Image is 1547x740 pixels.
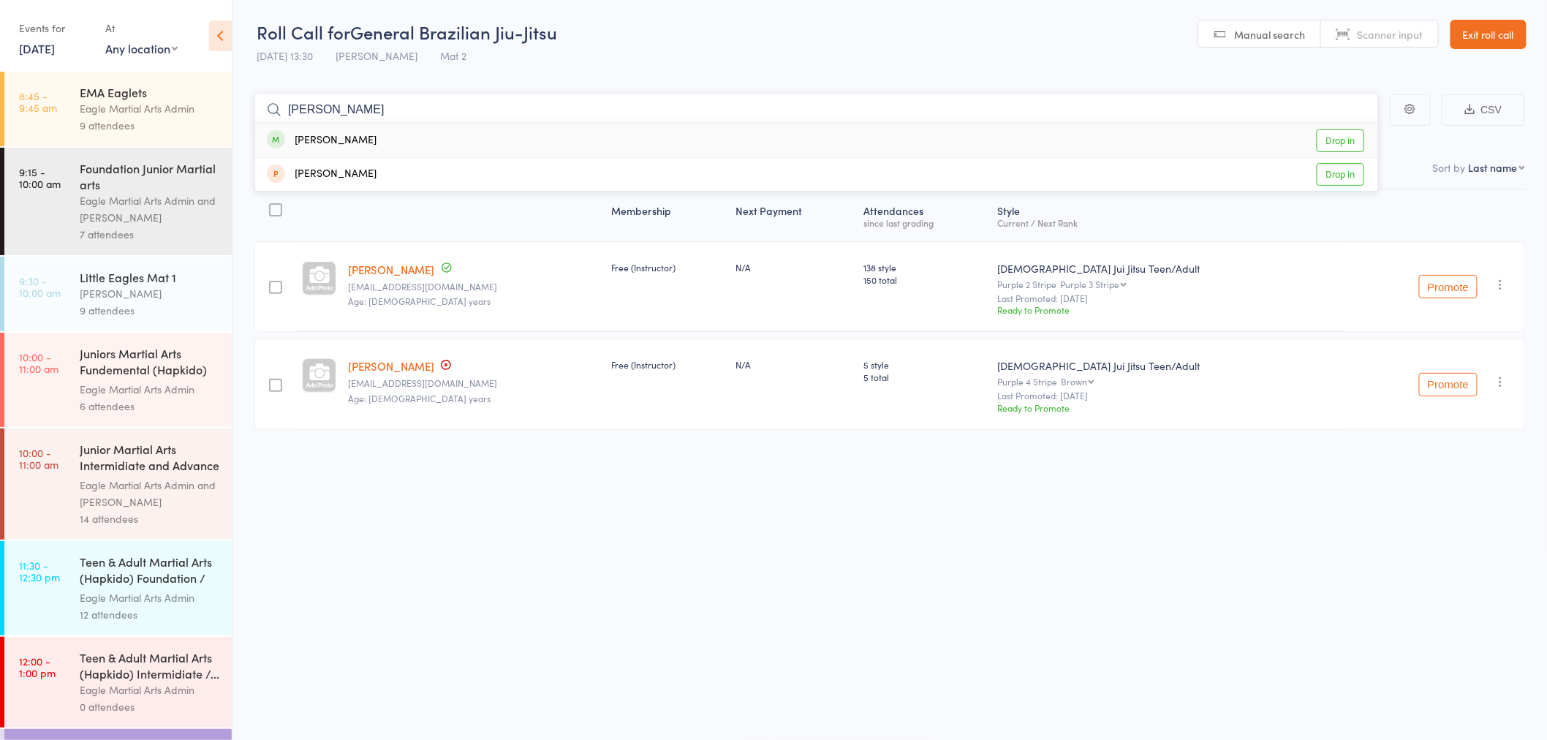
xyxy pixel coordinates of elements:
span: 5 total [863,371,986,383]
div: Junior Martial Arts Intermidiate and Advance (Hap... [80,441,219,477]
div: 12 attendees [80,606,219,623]
div: 9 attendees [80,117,219,134]
div: Purple 4 Stripe [997,377,1336,386]
span: General Brazilian Jiu-Jitsu [350,20,557,44]
span: [DATE] 13:30 [257,48,313,63]
button: Promote [1419,373,1478,396]
div: Brown [1061,377,1087,386]
div: Last name [1469,160,1518,175]
small: choochangz@gmail.com [348,282,599,292]
div: [DEMOGRAPHIC_DATA] Jui Jitsu Teen/Adult [997,358,1336,373]
span: [PERSON_NAME] [336,48,417,63]
div: Eagle Martial Arts Admin and [PERSON_NAME] [80,477,219,510]
div: Eagle Martial Arts Admin [80,589,219,606]
div: Purple 2 Stripe [997,279,1336,289]
div: since last grading [863,218,986,227]
time: 8:45 - 9:45 am [19,90,57,113]
div: [DEMOGRAPHIC_DATA] Jui Jitsu Teen/Adult [997,261,1336,276]
time: 9:15 - 10:00 am [19,166,61,189]
div: Teen & Adult Martial Arts (Hapkido) Foundation / F... [80,554,219,589]
div: N/A [735,261,852,273]
time: 10:00 - 11:00 am [19,351,58,374]
div: Eagle Martial Arts Admin [80,100,219,117]
div: [PERSON_NAME] [267,132,377,149]
a: 10:00 -11:00 amJuniors Martial Arts Fundemental (Hapkido) Mat 2Eagle Martial Arts Admin6 attendees [4,333,232,427]
a: [PERSON_NAME] [348,262,434,277]
time: 11:30 - 12:30 pm [19,559,60,583]
div: Eagle Martial Arts Admin [80,682,219,698]
span: Roll Call for [257,20,350,44]
div: Any location [105,40,178,56]
button: CSV [1442,94,1525,126]
div: Free (Instructor) [611,261,724,273]
div: Juniors Martial Arts Fundemental (Hapkido) Mat 2 [80,345,219,381]
div: 14 attendees [80,510,219,527]
span: Age: [DEMOGRAPHIC_DATA] years [348,392,491,404]
a: 11:30 -12:30 pmTeen & Adult Martial Arts (Hapkido) Foundation / F...Eagle Martial Arts Admin12 at... [4,541,232,635]
div: [PERSON_NAME] [267,166,377,183]
div: Next Payment [730,196,858,235]
div: 0 attendees [80,698,219,715]
small: adamw@bldp.com.au [348,378,599,388]
div: At [105,16,178,40]
div: Little Eagles Mat 1 [80,269,219,285]
a: 12:00 -1:00 pmTeen & Adult Martial Arts (Hapkido) Intermidiate /...Eagle Martial Arts Admin0 atte... [4,637,232,728]
span: Mat 2 [440,48,466,63]
a: 10:00 -11:00 amJunior Martial Arts Intermidiate and Advance (Hap...Eagle Martial Arts Admin and [... [4,428,232,540]
span: 138 style [863,261,986,273]
a: 9:30 -10:00 amLittle Eagles Mat 1[PERSON_NAME]9 attendees [4,257,232,331]
div: Atten­dances [858,196,991,235]
div: Ready to Promote [997,401,1336,414]
div: Style [991,196,1342,235]
a: [DATE] [19,40,55,56]
div: N/A [735,358,852,371]
div: Membership [605,196,730,235]
div: 6 attendees [80,398,219,415]
time: 9:30 - 10:00 am [19,275,61,298]
button: Promote [1419,275,1478,298]
div: Events for [19,16,91,40]
div: Current / Next Rank [997,218,1336,227]
div: EMA Eaglets [80,84,219,100]
small: Last Promoted: [DATE] [997,293,1336,303]
div: 7 attendees [80,226,219,243]
label: Sort by [1433,160,1466,175]
div: Foundation Junior Martial arts [80,160,219,192]
span: Manual search [1235,27,1306,42]
a: Drop in [1317,163,1364,186]
a: 8:45 -9:45 amEMA EagletsEagle Martial Arts Admin9 attendees [4,72,232,146]
a: Drop in [1317,129,1364,152]
span: Scanner input [1358,27,1423,42]
div: [PERSON_NAME] [80,285,219,302]
time: 10:00 - 11:00 am [19,447,58,470]
div: Eagle Martial Arts Admin and [PERSON_NAME] [80,192,219,226]
input: Search by name [254,93,1379,127]
a: 9:15 -10:00 amFoundation Junior Martial artsEagle Martial Arts Admin and [PERSON_NAME]7 attendees [4,148,232,255]
a: [PERSON_NAME] [348,358,434,374]
small: Last Promoted: [DATE] [997,390,1336,401]
div: Ready to Promote [997,303,1336,316]
div: Eagle Martial Arts Admin [80,381,219,398]
time: 12:00 - 1:00 pm [19,655,56,679]
a: Exit roll call [1450,20,1527,49]
span: 5 style [863,358,986,371]
div: Teen & Adult Martial Arts (Hapkido) Intermidiate /... [80,649,219,682]
span: Age: [DEMOGRAPHIC_DATA] years [348,295,491,307]
div: 9 attendees [80,302,219,319]
div: Purple 3 Stripe [1060,279,1119,289]
div: Free (Instructor) [611,358,724,371]
span: 150 total [863,273,986,286]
